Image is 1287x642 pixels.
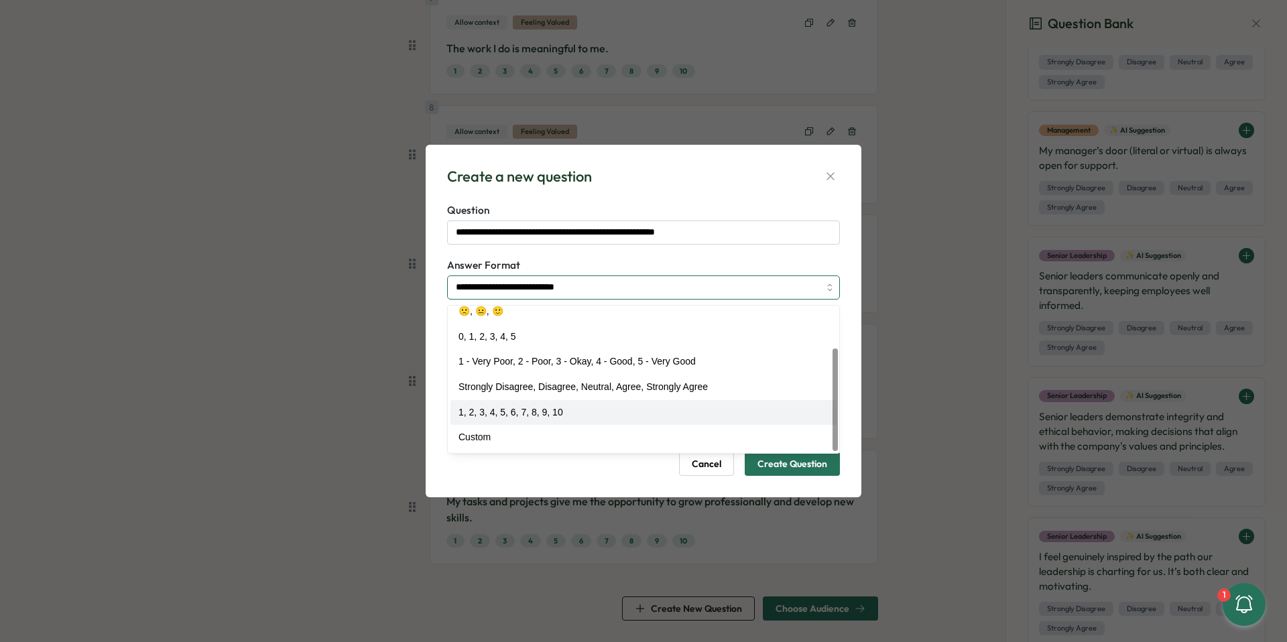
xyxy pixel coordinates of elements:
[447,203,840,218] label: Question
[1217,588,1231,602] div: 1
[450,299,837,324] div: 🙁, 😐, 🙂
[447,258,840,273] label: Answer Format
[745,452,840,476] button: Create Question
[447,166,592,187] div: Create a new question
[692,452,721,475] span: Cancel
[450,425,837,450] div: Custom
[450,324,837,350] div: 0, 1, 2, 3, 4, 5
[450,375,837,400] div: Strongly Disagree, Disagree, Neutral, Agree, Strongly Agree
[450,400,837,426] div: 1, 2, 3, 4, 5, 6, 7, 8, 9, 10
[450,349,837,375] div: 1 - Very Poor, 2 - Poor, 3 - Okay, 4 - Good, 5 - Very Good
[1223,583,1266,626] button: 1
[757,452,827,475] span: Create Question
[679,452,734,476] button: Cancel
